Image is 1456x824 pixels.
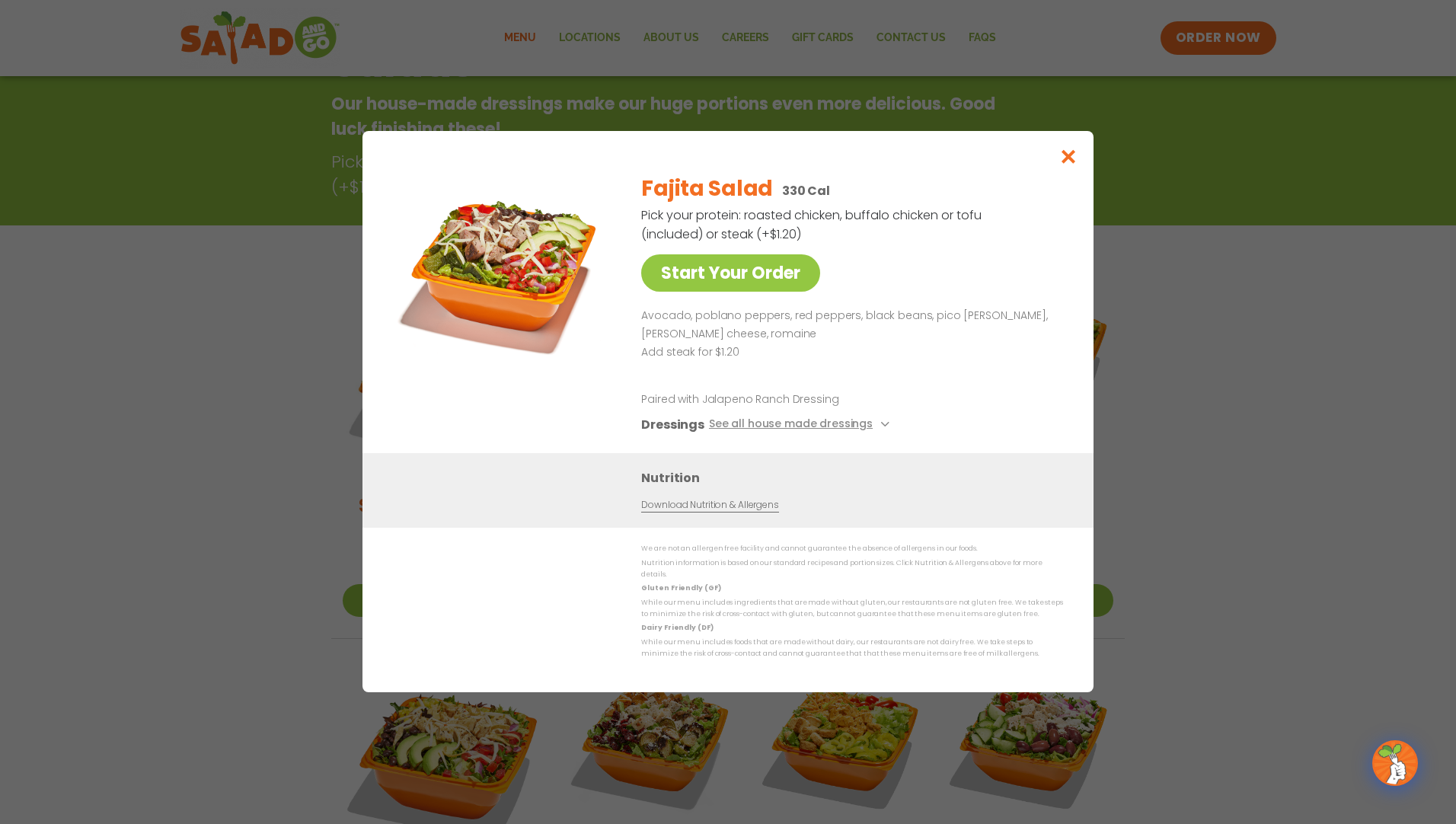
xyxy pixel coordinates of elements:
p: Add steak for $1.20 [641,343,1057,362]
button: Close modal [1044,131,1094,182]
p: While our menu includes foods that are made without dairy, our restaurants are not dairy free. We... [641,637,1063,660]
strong: Gluten Friendly (GF) [641,584,720,593]
img: Featured product photo for Fajita Salad [397,161,610,375]
strong: Dairy Friendly (DF) [641,624,713,633]
p: We are not an allergen free facility and cannot guarantee the absence of allergens in our foods. [641,544,1063,555]
h2: Fajita Salad [641,173,773,205]
p: 330 Cal [782,181,830,200]
p: Avocado, poblano peppers, red peppers, black beans, pico [PERSON_NAME], [PERSON_NAME] cheese, rom... [641,307,1057,343]
h3: Dressings [641,416,704,435]
img: wpChatIcon [1374,742,1416,784]
button: See all house made dressings [709,416,894,435]
h3: Nutrition [641,469,1071,488]
a: Start Your Order [641,254,820,292]
p: Pick your protein: roasted chicken, buffalo chicken or tofu (included) or steak (+$1.20) [641,206,984,244]
a: Download Nutrition & Allergens [641,499,778,513]
p: Paired with Jalapeno Ranch Dressing [641,392,923,408]
p: Nutrition information is based on our standard recipes and portion sizes. Click Nutrition & Aller... [641,557,1063,581]
p: While our menu includes ingredients that are made without gluten, our restaurants are not gluten ... [641,597,1063,621]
